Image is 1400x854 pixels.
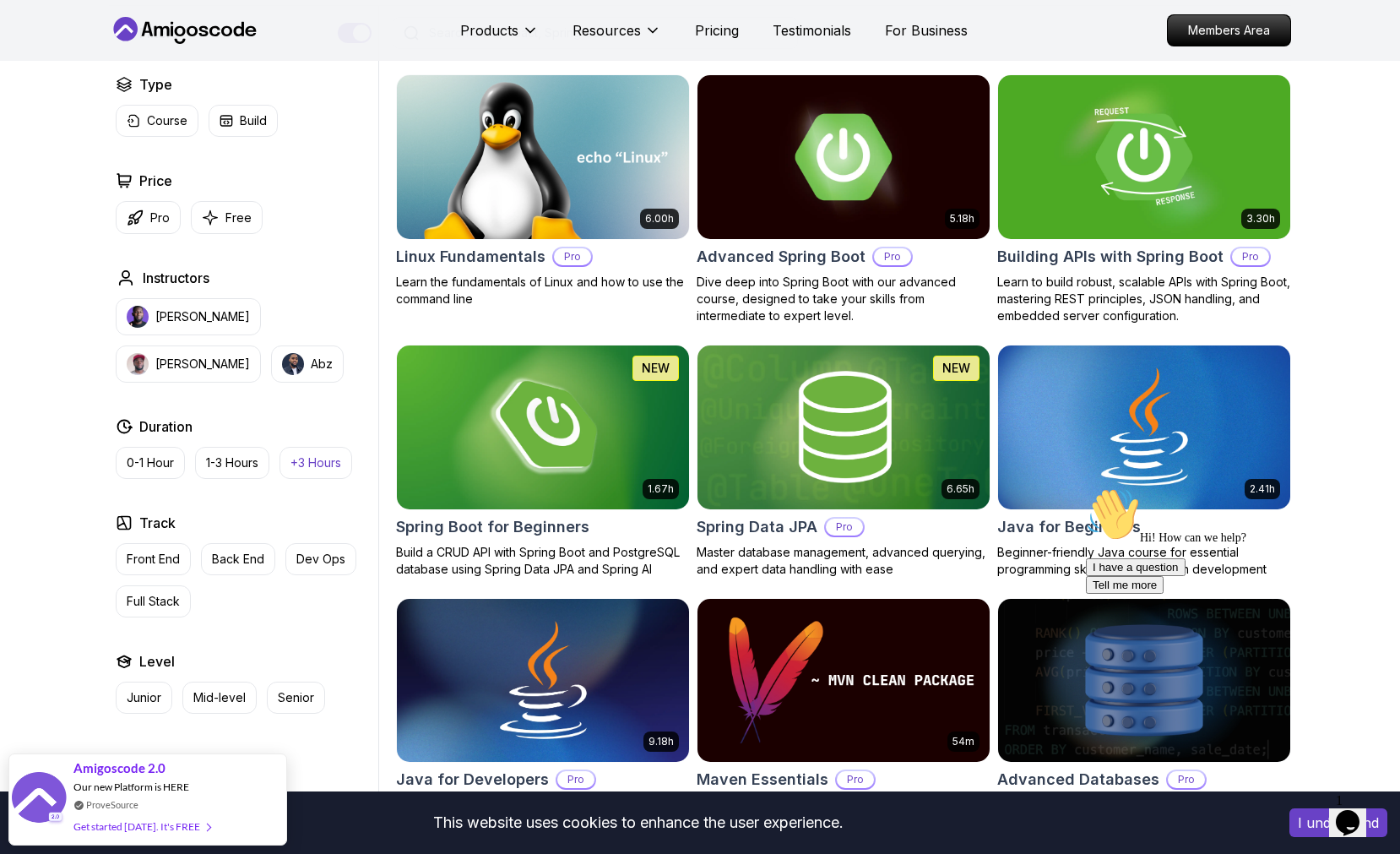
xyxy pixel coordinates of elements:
p: Pro [554,248,591,265]
p: Pro [1232,248,1269,265]
img: instructor img [282,353,304,375]
button: Mid-level [182,682,257,714]
h2: Maven Essentials [697,768,828,791]
img: Maven Essentials card [697,599,990,763]
button: I have a question [7,78,106,95]
p: [PERSON_NAME] [155,356,250,373]
p: 54m [952,735,974,748]
a: Advanced Databases cardAdvanced DatabasesProAdvanced database management with SQL, integrity, and... [997,598,1291,831]
img: Building APIs with Spring Boot card [998,75,1290,239]
h2: Instructors [143,268,209,288]
a: Testimonials [773,20,851,41]
button: Senior [267,682,325,714]
button: Front End [116,543,191,575]
h2: Java for Developers [396,768,549,791]
p: Dive deep into Spring Boot with our advanced course, designed to take your skills from intermedia... [697,274,990,324]
img: Java for Developers card [397,599,689,763]
a: Spring Boot for Beginners card1.67hNEWSpring Boot for BeginnersBuild a CRUD API with Spring Boot ... [396,345,690,578]
p: Learn to build robust, scalable APIs with Spring Boot, mastering REST principles, JSON handling, ... [997,274,1291,324]
span: Our new Platform is HERE [73,781,189,793]
h2: Track [139,513,176,533]
a: Java for Beginners card2.41hJava for BeginnersBeginner-friendly Java course for essential program... [997,345,1291,578]
button: instructor img[PERSON_NAME] [116,345,261,383]
iframe: chat widget [1329,786,1383,837]
h2: Spring Data JPA [697,515,817,539]
button: Build [209,105,278,137]
p: Full Stack [127,593,180,610]
p: 1-3 Hours [206,454,258,471]
p: Pro [826,519,863,536]
p: Course [147,112,187,129]
img: Spring Data JPA card [697,345,990,509]
h2: Linux Fundamentals [396,245,545,269]
p: 6.00h [645,212,674,226]
span: Amigoscode 2.0 [73,759,166,778]
p: Master database management, advanced querying, and expert data handling with ease [697,544,990,578]
p: Junior [127,689,161,706]
a: Advanced Spring Boot card5.18hAdvanced Spring BootProDive deep into Spring Boot with our advanced... [697,74,990,324]
img: Java for Beginners card [998,345,1290,509]
img: provesource social proof notification image [12,772,67,827]
a: For Business [885,20,968,41]
img: Linux Fundamentals card [397,75,689,239]
p: Mid-level [193,689,246,706]
h2: Price [139,171,172,191]
p: Beginner-friendly Java course for essential programming skills and application development [997,544,1291,578]
button: instructor imgAbz [271,345,344,383]
p: Products [460,20,518,41]
p: Learn the fundamentals of Linux and how to use the command line [396,274,690,307]
button: 1-3 Hours [195,447,269,479]
button: Pro [116,201,181,234]
h2: Java for Beginners [997,515,1141,539]
p: Members Area [1168,15,1290,46]
img: Advanced Databases card [998,599,1290,763]
a: Members Area [1167,14,1291,46]
h2: Level [139,651,175,672]
button: Back End [201,543,275,575]
div: This website uses cookies to enhance the user experience. [13,804,1264,841]
img: instructor img [127,306,149,328]
button: Accept cookies [1289,808,1387,837]
button: Products [460,20,539,54]
p: 3.30h [1246,212,1275,226]
button: instructor img[PERSON_NAME] [116,298,261,335]
h2: Spring Boot for Beginners [396,515,589,539]
img: instructor img [127,353,149,375]
p: Build a CRUD API with Spring Boot and PostgreSQL database using Spring Data JPA and Spring AI [396,544,690,578]
p: +3 Hours [290,454,341,471]
h2: Advanced Spring Boot [697,245,866,269]
a: Spring Data JPA card6.65hNEWSpring Data JPAProMaster database management, advanced querying, and ... [697,345,990,578]
p: 1.67h [648,482,674,496]
p: Front End [127,551,180,568]
p: NEW [642,360,670,377]
p: Pro [837,771,874,788]
div: 👋Hi! How can we help?I have a questionTell me more [7,7,311,113]
a: Pricing [695,20,739,41]
h2: Building APIs with Spring Boot [997,245,1224,269]
div: Get started [DATE]. It's FREE [73,817,210,836]
p: NEW [942,360,970,377]
button: Full Stack [116,585,191,617]
p: Build [240,112,267,129]
p: Pro [150,209,170,226]
a: Linux Fundamentals card6.00hLinux FundamentalsProLearn the fundamentals of Linux and how to use t... [396,74,690,307]
button: Resources [572,20,661,54]
a: Building APIs with Spring Boot card3.30hBuilding APIs with Spring BootProLearn to build robust, s... [997,74,1291,324]
a: Java for Developers card9.18hJava for DevelopersProLearn advanced Java concepts to build scalable... [396,598,690,831]
span: Hi! How can we help? [7,51,167,63]
button: Junior [116,682,172,714]
button: Course [116,105,198,137]
img: Spring Boot for Beginners card [397,345,689,509]
iframe: chat widget [1079,481,1383,778]
a: Maven Essentials card54mMaven EssentialsProLearn how to use Maven to build and manage your Java p... [697,598,990,831]
p: Dev Ops [296,551,345,568]
p: Back End [212,551,264,568]
button: Tell me more [7,95,84,113]
img: Advanced Spring Boot card [697,75,990,239]
p: Pro [557,771,594,788]
p: [PERSON_NAME] [155,308,250,325]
